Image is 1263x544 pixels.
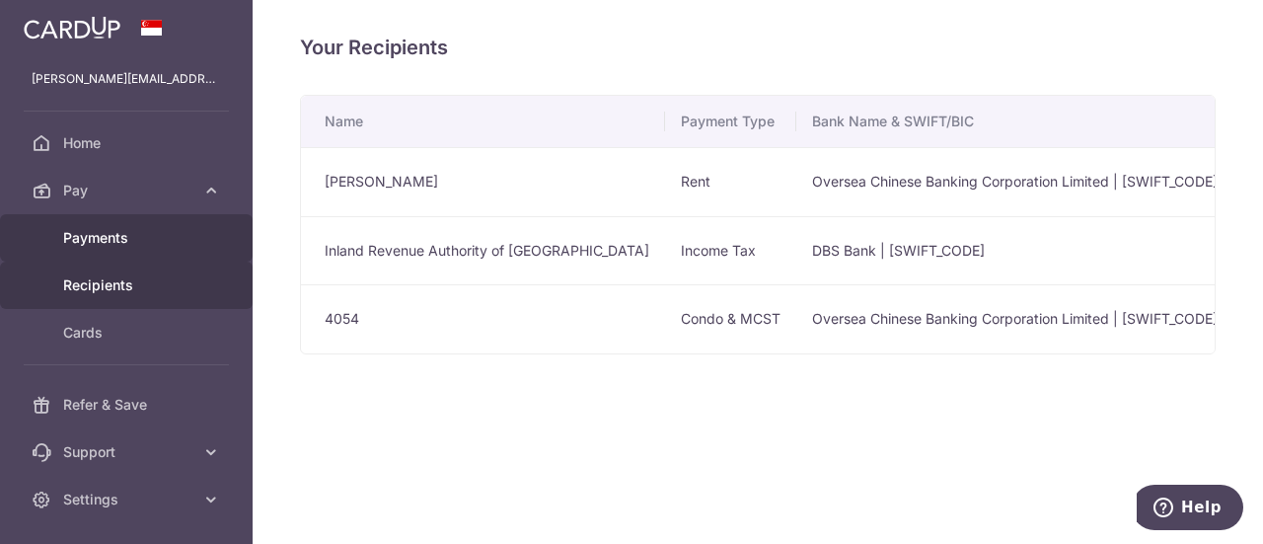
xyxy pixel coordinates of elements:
td: Inland Revenue Authority of [GEOGRAPHIC_DATA] [301,216,665,285]
td: Rent [665,147,796,216]
td: [PERSON_NAME] [301,147,665,216]
img: CardUp [24,16,120,39]
td: Condo & MCST [665,284,796,353]
span: Support [63,442,193,462]
td: 4054 [301,284,665,353]
span: Payments [63,228,193,248]
td: DBS Bank | [SWIFT_CODE] [796,216,1233,285]
span: Recipients [63,275,193,295]
span: Cards [63,323,193,343]
span: Home [63,133,193,153]
td: Oversea Chinese Banking Corporation Limited | [SWIFT_CODE] [796,284,1233,353]
td: Income Tax [665,216,796,285]
th: Name [301,96,665,147]
iframe: Opens a widget where you can find more information [1137,485,1243,534]
th: Bank Name & SWIFT/BIC [796,96,1233,147]
span: Settings [63,490,193,509]
th: Payment Type [665,96,796,147]
span: Pay [63,181,193,200]
span: Refer & Save [63,395,193,415]
h4: Your Recipients [300,32,1216,63]
p: [PERSON_NAME][EMAIL_ADDRESS][DOMAIN_NAME] [32,69,221,89]
td: Oversea Chinese Banking Corporation Limited | [SWIFT_CODE] [796,147,1233,216]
